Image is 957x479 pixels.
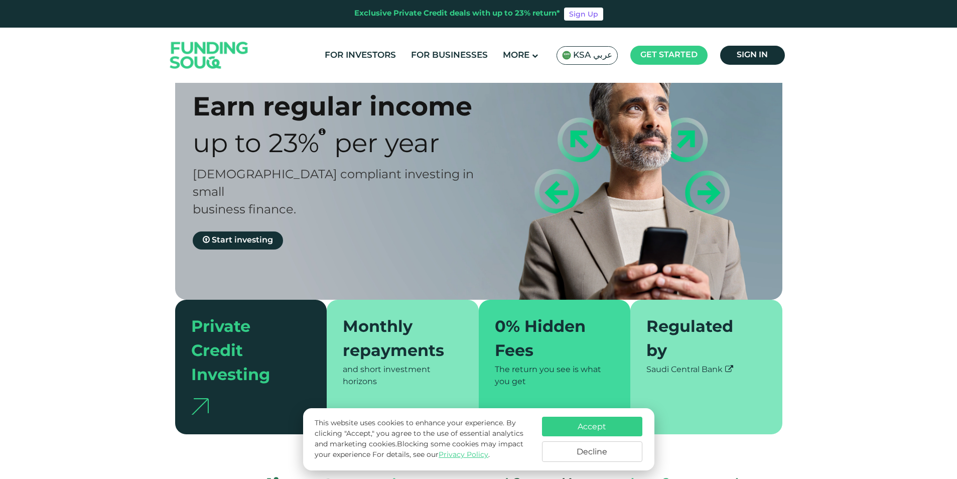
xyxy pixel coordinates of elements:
[354,8,560,20] div: Exclusive Private Credit deals with up to 23% return*
[737,51,768,59] span: Sign in
[542,441,642,462] button: Decline
[372,451,490,458] span: For details, see our .
[720,46,785,65] a: Sign in
[334,133,440,158] span: Per Year
[322,47,398,64] a: For Investors
[160,30,258,81] img: Logo
[212,236,273,244] span: Start investing
[573,50,612,61] span: KSA عربي
[495,316,603,364] div: 0% Hidden Fees
[495,364,615,388] div: The return you see is what you get
[193,231,283,250] a: Start investing
[562,51,571,60] img: SA Flag
[191,398,209,415] img: arrow
[439,451,488,458] a: Privacy Policy
[315,418,531,460] p: This website uses cookies to enhance your experience. By clicking "Accept," you agree to the use ...
[408,47,490,64] a: For Businesses
[193,90,496,122] div: Earn regular income
[193,169,474,216] span: [DEMOGRAPHIC_DATA] compliant investing in small business finance.
[191,316,299,388] div: Private Credit Investing
[646,316,754,364] div: Regulated by
[319,128,326,136] i: 23% IRR (expected) ~ 15% Net yield (expected)
[343,364,463,388] div: and short investment horizons
[193,133,319,158] span: Up to 23%
[564,8,603,21] a: Sign Up
[343,316,451,364] div: Monthly repayments
[640,51,698,59] span: Get started
[646,364,766,376] div: Saudi Central Bank
[542,417,642,436] button: Accept
[503,51,529,60] span: More
[315,441,523,458] span: Blocking some cookies may impact your experience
